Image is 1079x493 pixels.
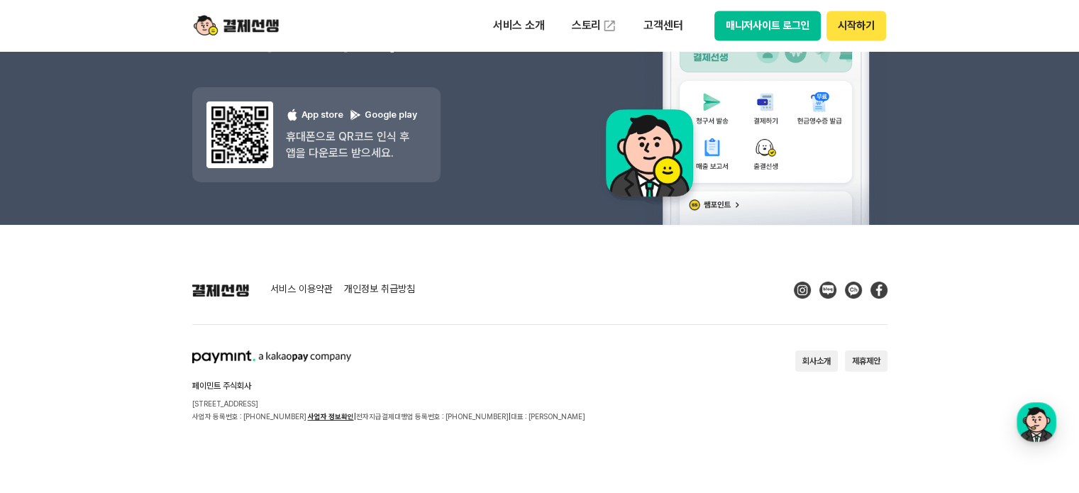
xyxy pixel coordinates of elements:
[192,397,585,410] p: [STREET_ADDRESS]
[206,101,273,168] img: 앱 다운도르드 qr
[286,128,417,161] p: 휴대폰으로 QR코드 인식 후 앱을 다운로드 받으세요.
[509,412,511,421] span: |
[794,282,811,299] img: Instagram
[94,341,183,377] a: 대화
[349,109,417,122] p: Google play
[602,18,616,33] img: 외부 도메인 오픈
[130,363,147,375] span: 대화
[483,13,555,38] p: 서비스 소개
[562,11,627,40] a: 스토리
[4,341,94,377] a: 홈
[826,11,885,40] button: 시작하기
[845,282,862,299] img: Kakao Talk
[45,362,53,374] span: 홈
[270,284,333,297] a: 서비스 이용약관
[194,12,279,39] img: logo
[286,109,343,122] p: App store
[714,11,821,40] button: 매니저사이트 로그인
[192,350,351,363] img: paymint logo
[308,412,354,421] a: 사업자 정보확인
[183,341,272,377] a: 설정
[344,284,415,297] a: 개인정보 취급방침
[633,13,692,38] p: 고객센터
[219,362,236,374] span: 설정
[192,410,585,423] p: 사업자 등록번호 : [PHONE_NUMBER] 전자지급결제대행업 등록번호 : [PHONE_NUMBER] 대표 : [PERSON_NAME]
[192,382,585,390] h2: 페이민트 주식회사
[192,284,249,297] img: 결제선생 로고
[870,282,887,299] img: Facebook
[354,412,356,421] span: |
[845,350,887,372] button: 제휴제안
[795,350,838,372] button: 회사소개
[349,109,362,121] img: 구글 플레이 로고
[286,109,299,121] img: 애플 로고
[819,282,836,299] img: Blog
